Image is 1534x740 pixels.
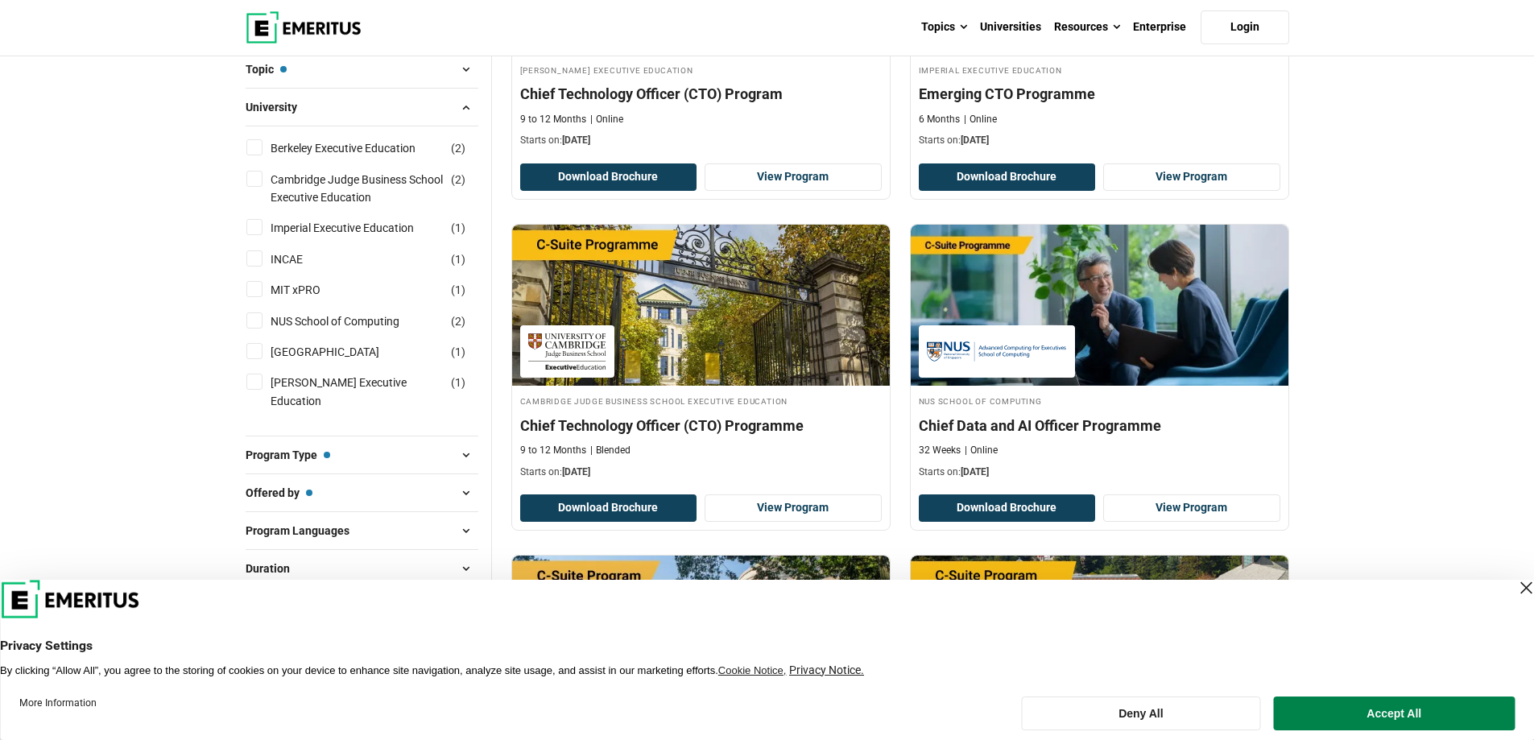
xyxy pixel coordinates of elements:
[246,443,478,467] button: Program Type
[455,376,461,389] span: 1
[246,57,478,81] button: Topic
[512,556,890,717] img: Senior Executive Program for Technology Leaders | Online Leadership Course
[919,444,961,457] p: 32 Weeks
[246,60,287,78] span: Topic
[961,134,989,146] span: [DATE]
[590,444,631,457] p: Blended
[451,219,465,237] span: ( )
[520,63,882,76] h4: [PERSON_NAME] Executive Education
[451,281,465,299] span: ( )
[246,560,303,577] span: Duration
[919,394,1280,407] h4: NUS School of Computing
[520,394,882,407] h4: Cambridge Judge Business School Executive Education
[911,225,1288,487] a: Leadership Course by NUS School of Computing - September 30, 2025 NUS School of Computing NUS Sch...
[271,219,446,237] a: Imperial Executive Education
[246,484,312,502] span: Offered by
[705,494,882,522] a: View Program
[919,134,1280,147] p: Starts on:
[451,343,465,361] span: ( )
[246,519,478,543] button: Program Languages
[919,113,960,126] p: 6 Months
[271,139,448,157] a: Berkeley Executive Education
[520,163,697,191] button: Download Brochure
[911,225,1288,386] img: Chief Data and AI Officer Programme | Online Leadership Course
[705,163,882,191] a: View Program
[246,446,330,464] span: Program Type
[451,312,465,330] span: ( )
[520,84,882,104] h4: Chief Technology Officer (CTO) Program
[455,253,461,266] span: 1
[246,522,362,539] span: Program Languages
[455,283,461,296] span: 1
[562,466,590,477] span: [DATE]
[512,225,890,487] a: Leadership Course by Cambridge Judge Business School Executive Education - September 30, 2025 Cam...
[271,343,411,361] a: [GEOGRAPHIC_DATA]
[271,312,432,330] a: NUS School of Computing
[919,415,1280,436] h4: Chief Data and AI Officer Programme
[1103,494,1280,522] a: View Program
[528,333,606,370] img: Cambridge Judge Business School Executive Education
[965,444,998,457] p: Online
[520,134,882,147] p: Starts on:
[520,444,586,457] p: 9 to 12 Months
[911,556,1288,717] img: Berkeley Chief Technology Officer (CTO) Program | Online Digital Transformation Course
[451,250,465,268] span: ( )
[1201,10,1289,44] a: Login
[455,173,461,186] span: 2
[455,315,461,328] span: 2
[961,466,989,477] span: [DATE]
[964,113,997,126] p: Online
[520,113,586,126] p: 9 to 12 Months
[927,333,1067,370] img: NUS School of Computing
[246,98,310,116] span: University
[455,142,461,155] span: 2
[919,84,1280,104] h4: Emerging CTO Programme
[520,465,882,479] p: Starts on:
[451,139,465,157] span: ( )
[451,374,465,391] span: ( )
[455,221,461,234] span: 1
[246,556,478,581] button: Duration
[271,250,335,268] a: INCAE
[246,95,478,119] button: University
[455,345,461,358] span: 1
[271,374,476,410] a: [PERSON_NAME] Executive Education
[451,171,465,188] span: ( )
[919,494,1096,522] button: Download Brochure
[271,171,476,207] a: Cambridge Judge Business School Executive Education
[1103,163,1280,191] a: View Program
[919,465,1280,479] p: Starts on:
[520,415,882,436] h4: Chief Technology Officer (CTO) Programme
[246,481,478,505] button: Offered by
[562,134,590,146] span: [DATE]
[271,281,353,299] a: MIT xPRO
[590,113,623,126] p: Online
[520,494,697,522] button: Download Brochure
[919,63,1280,76] h4: Imperial Executive Education
[919,163,1096,191] button: Download Brochure
[512,225,890,386] img: Chief Technology Officer (CTO) Programme | Online Leadership Course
